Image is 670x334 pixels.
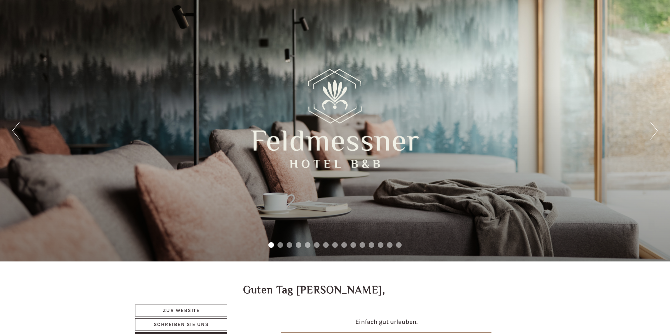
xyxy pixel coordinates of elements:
button: Previous [12,122,20,139]
a: Schreiben Sie uns [135,318,227,330]
button: Next [650,122,658,139]
a: Zur Website [135,305,227,316]
h1: Guten Tag [PERSON_NAME], [243,284,386,296]
h4: Einfach gut urlauben. [248,319,525,326]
